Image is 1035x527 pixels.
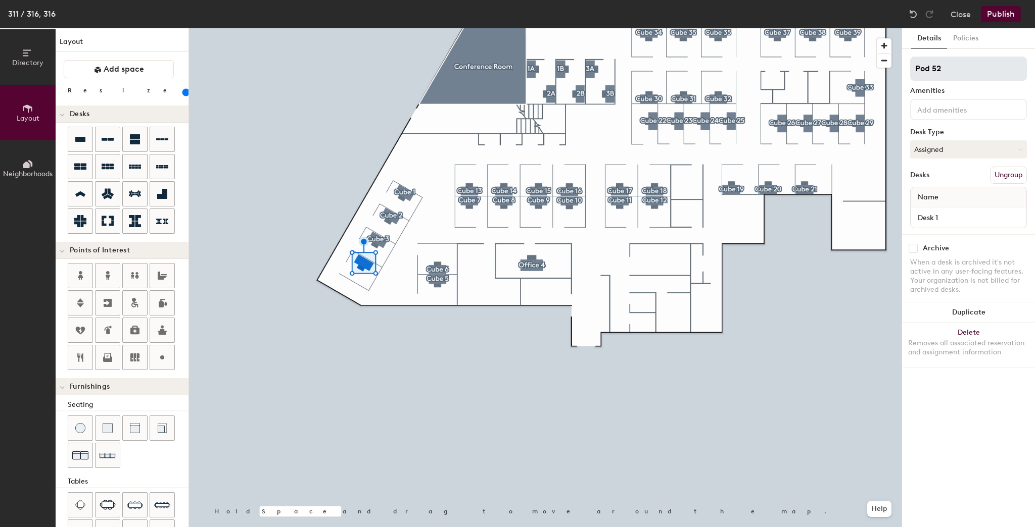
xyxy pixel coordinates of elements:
[951,6,971,22] button: Close
[8,8,56,20] div: 311 / 316, 316
[910,128,1027,136] div: Desk Type
[902,302,1035,323] button: Duplicate
[913,210,1024,225] input: Unnamed desk
[3,170,53,178] span: Neighborhoods
[908,339,1029,357] div: Removes all associated reservation and assignment information
[68,443,93,468] button: Couch (x2)
[100,500,116,510] img: Six seat table
[95,443,120,468] button: Couch (x3)
[910,258,1027,294] div: When a desk is archived it's not active in any user-facing features. Your organization is not bil...
[68,399,189,410] div: Seating
[72,447,88,463] img: Couch (x2)
[910,140,1027,159] button: Assigned
[70,110,89,118] span: Desks
[924,9,934,19] img: Redo
[100,448,116,463] img: Couch (x3)
[910,87,1027,95] div: Amenities
[910,171,929,179] div: Desks
[908,9,918,19] img: Undo
[990,167,1027,184] button: Ungroup
[150,415,175,441] button: Couch (corner)
[70,383,110,391] span: Furnishings
[902,323,1035,367] button: DeleteRemoves all associated reservation and assignment information
[68,86,179,94] div: Resize
[127,497,143,513] img: Eight seat table
[56,36,189,52] h1: Layout
[68,476,189,487] div: Tables
[95,415,120,441] button: Cushion
[923,244,949,252] div: Archive
[70,246,130,254] span: Points of Interest
[95,492,120,517] button: Six seat table
[122,415,148,441] button: Couch (middle)
[75,500,85,510] img: Four seat table
[68,415,93,441] button: Stool
[911,28,947,49] button: Details
[150,492,175,517] button: Ten seat table
[947,28,984,49] button: Policies
[157,423,167,433] img: Couch (corner)
[915,103,1006,115] input: Add amenities
[913,188,944,206] span: Name
[12,59,43,67] span: Directory
[17,114,39,123] span: Layout
[103,423,113,433] img: Cushion
[75,423,85,433] img: Stool
[122,492,148,517] button: Eight seat table
[154,497,170,513] img: Ten seat table
[104,64,144,74] span: Add space
[130,423,140,433] img: Couch (middle)
[981,6,1021,22] button: Publish
[867,501,891,517] button: Help
[68,492,93,517] button: Four seat table
[64,60,174,78] button: Add space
